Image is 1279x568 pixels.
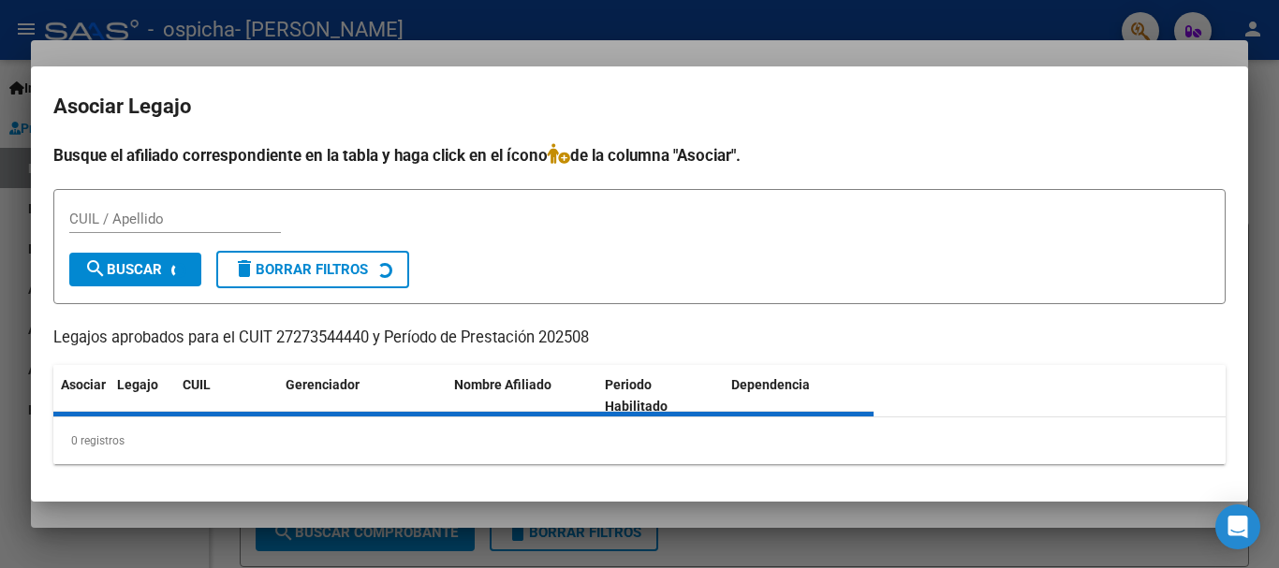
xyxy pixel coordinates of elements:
div: 0 registros [53,417,1226,464]
mat-icon: search [84,257,107,280]
datatable-header-cell: Asociar [53,365,110,427]
div: Open Intercom Messenger [1215,504,1260,549]
mat-icon: delete [233,257,256,280]
datatable-header-cell: Periodo Habilitado [597,365,724,427]
button: Buscar [69,253,201,286]
span: Nombre Afiliado [454,377,551,392]
span: Borrar Filtros [233,261,368,278]
datatable-header-cell: Legajo [110,365,175,427]
span: Dependencia [731,377,810,392]
datatable-header-cell: Dependencia [724,365,875,427]
span: CUIL [183,377,211,392]
h2: Asociar Legajo [53,89,1226,124]
span: Periodo Habilitado [605,377,668,414]
button: Borrar Filtros [216,251,409,288]
span: Buscar [84,261,162,278]
span: Gerenciador [286,377,360,392]
datatable-header-cell: Gerenciador [278,365,447,427]
p: Legajos aprobados para el CUIT 27273544440 y Período de Prestación 202508 [53,327,1226,350]
span: Legajo [117,377,158,392]
datatable-header-cell: Nombre Afiliado [447,365,597,427]
span: Asociar [61,377,106,392]
datatable-header-cell: CUIL [175,365,278,427]
h4: Busque el afiliado correspondiente en la tabla y haga click en el ícono de la columna "Asociar". [53,143,1226,167]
